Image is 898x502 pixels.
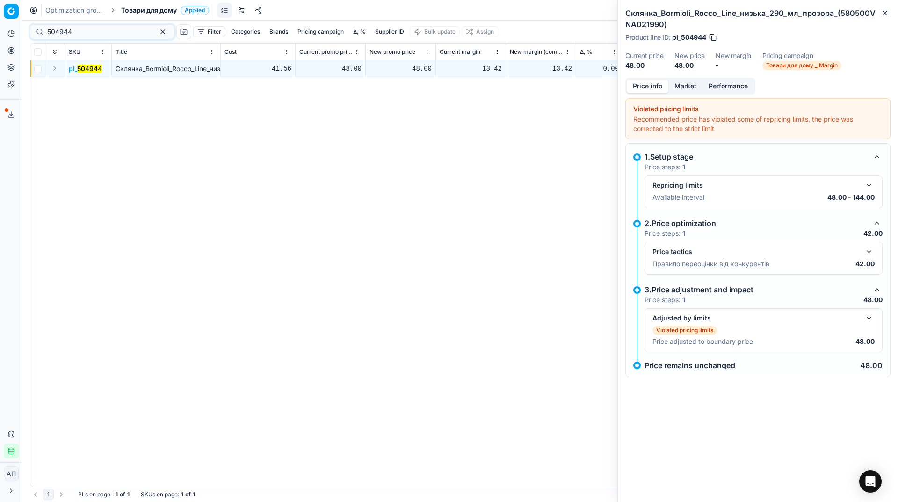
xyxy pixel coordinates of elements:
[652,193,704,202] p: Available interval
[410,26,460,37] button: Bulk update
[224,48,237,56] span: Cost
[716,52,751,59] dt: New margin
[266,26,292,37] button: Brands
[645,162,685,172] p: Price steps:
[78,491,110,498] span: PLs on page
[185,491,191,498] strong: of
[580,48,593,56] span: Δ, %
[668,80,702,93] button: Market
[121,6,177,15] span: Товари для дому
[652,259,769,269] p: Правило переоцінки від конкурентів
[43,489,54,500] button: 1
[510,64,572,73] div: 13.42
[645,284,868,295] div: 3.Price adjustment and impact
[674,61,704,70] dd: 48.00
[580,64,619,73] div: 0.00
[78,491,130,498] div: :
[625,52,663,59] dt: Current price
[127,491,130,498] strong: 1
[56,489,67,500] button: Go to next page
[47,27,150,36] input: Search by SKU or title
[633,104,883,114] div: Violated pricing limits
[674,52,704,59] dt: New price
[299,48,352,56] span: Current promo price
[627,80,668,93] button: Price info
[369,48,415,56] span: New promo price
[4,466,19,481] button: АП
[141,491,179,498] span: SKUs on page :
[45,6,105,15] a: Optimization groups
[762,52,841,59] dt: Pricing campaign
[625,34,670,41] span: Product line ID :
[625,61,663,70] dd: 48.00
[633,115,883,133] div: Recommended price has violated some of repricing limits, the price was corrected to the strict limit
[652,337,753,346] p: Price adjusted to boundary price
[69,64,102,73] span: pl_
[77,65,102,73] mark: 504944
[49,46,60,58] button: Expand all
[121,6,209,15] span: Товари для домуApplied
[645,295,685,305] p: Price steps:
[682,163,685,171] strong: 1
[116,65,358,73] span: Склянка_Bormioli_Rocco_Line_низька_290_мл_прозора_(580500VNA021990)
[716,61,751,70] dd: -
[193,26,225,37] button: Filter
[645,151,868,162] div: 1.Setup stage
[682,229,685,237] strong: 1
[30,489,67,500] nav: pagination
[652,181,860,190] div: Repricing limits
[227,26,264,37] button: Categories
[30,489,41,500] button: Go to previous page
[224,64,291,73] div: 41.56
[440,64,502,73] div: 13.42
[440,48,480,56] span: Current margin
[369,64,432,73] div: 48.00
[193,491,195,498] strong: 1
[645,218,868,229] div: 2.Price optimization
[702,80,754,93] button: Performance
[645,229,685,238] p: Price steps:
[645,362,735,369] p: Price remains unchanged
[625,7,891,30] h2: Склянка_Bormioli_Rocco_Line_низька_290_мл_прозора_(580500VNA021990)
[4,467,18,481] span: АП
[462,26,498,37] button: Assign
[294,26,348,37] button: Pricing campaign
[116,491,118,498] strong: 1
[116,48,127,56] span: Title
[863,229,883,238] p: 42.00
[49,63,60,74] button: Expand
[299,64,362,73] div: 48.00
[827,193,875,202] p: 48.00 - 144.00
[656,327,713,334] p: Violated pricing limits
[860,362,883,369] p: 48.00
[510,48,563,56] span: New margin (common), %
[349,26,369,37] button: Δ, %
[652,313,860,323] div: Adjusted by limits
[863,295,883,305] p: 48.00
[120,491,125,498] strong: of
[181,491,183,498] strong: 1
[652,247,860,256] div: Price tactics
[682,296,685,304] strong: 1
[855,259,875,269] p: 42.00
[855,337,875,346] p: 48.00
[181,6,209,15] span: Applied
[69,64,102,73] button: pl_504944
[69,48,80,56] span: SKU
[859,470,882,493] div: Open Intercom Messenger
[762,61,841,70] span: Товари для дому _ Margin
[672,33,706,42] span: pl_504944
[371,26,408,37] button: Supplier ID
[45,6,209,15] nav: breadcrumb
